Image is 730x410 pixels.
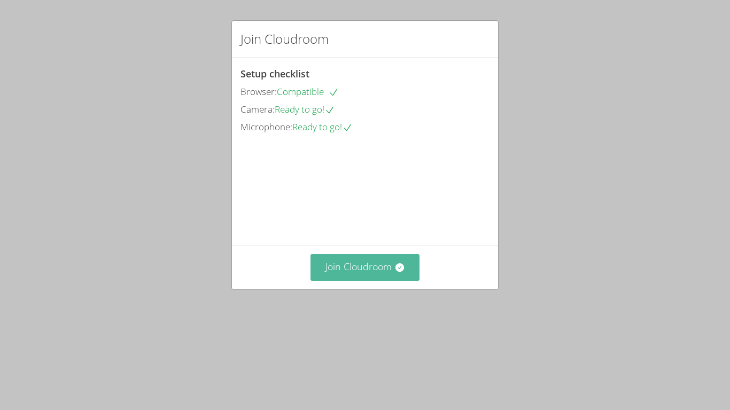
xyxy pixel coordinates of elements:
span: Setup checklist [240,67,309,80]
span: Compatible [277,85,339,98]
h2: Join Cloudroom [240,29,329,49]
span: Camera: [240,103,275,115]
span: Browser: [240,85,277,98]
span: Ready to go! [275,103,335,115]
span: Ready to go! [292,121,353,133]
button: Join Cloudroom [310,254,420,280]
span: Microphone: [240,121,292,133]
